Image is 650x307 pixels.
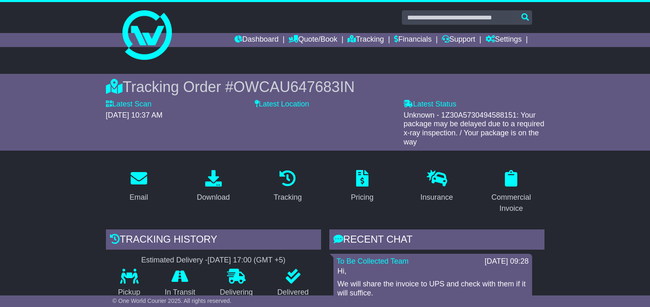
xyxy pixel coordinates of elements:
label: Latest Location [255,100,309,109]
a: Email [124,167,153,206]
div: Tracking history [106,229,321,252]
div: Tracking Order # [106,78,544,96]
p: In Transit [153,288,208,297]
a: Support [442,33,475,47]
span: OWCAU647683IN [233,78,354,95]
div: Tracking [274,192,302,203]
p: Hi, [338,267,528,276]
a: Tracking [347,33,384,47]
div: Pricing [351,192,373,203]
a: Dashboard [235,33,279,47]
p: Pickup [106,288,153,297]
label: Latest Scan [106,100,152,109]
span: © One World Courier 2025. All rights reserved. [113,298,232,304]
p: We will share the invoice to UPS and check with them if it will suffice. [338,280,528,298]
a: Financials [394,33,432,47]
a: Tracking [268,167,307,206]
span: [DATE] 10:37 AM [106,111,163,119]
a: Settings [486,33,522,47]
label: Latest Status [404,100,456,109]
a: Download [191,167,235,206]
div: Commercial Invoice [483,192,539,214]
div: Download [197,192,230,203]
a: To Be Collected Team [337,257,409,265]
a: Quote/Book [289,33,337,47]
a: Commercial Invoice [478,167,544,217]
a: Insurance [415,167,458,206]
div: RECENT CHAT [329,229,544,252]
p: Delivered [265,288,321,297]
p: Delivering [208,288,265,297]
div: Email [129,192,148,203]
span: Unknown - 1Z30A5730494588151: Your package may be delayed due to a required x-ray inspection. / Y... [404,111,544,146]
div: [DATE] 09:28 [485,257,529,266]
div: [DATE] 17:00 (GMT +5) [208,256,286,265]
a: Pricing [345,167,379,206]
div: Estimated Delivery - [106,256,321,265]
div: Insurance [420,192,453,203]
